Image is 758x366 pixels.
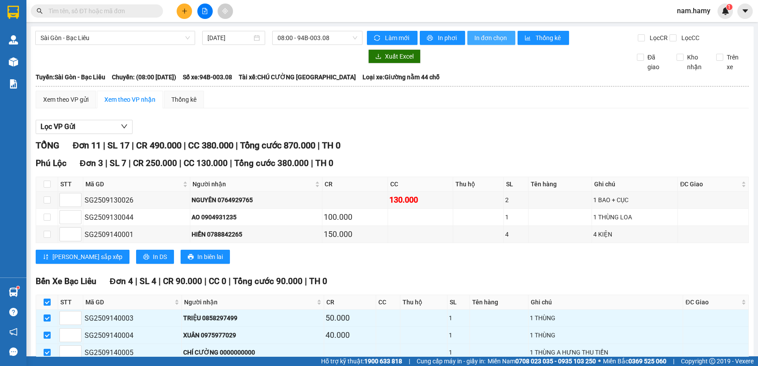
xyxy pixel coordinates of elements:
[218,4,233,19] button: aim
[362,72,440,82] span: Loại xe: Giường nằm 44 chỗ
[684,52,710,72] span: Kho nhận
[449,348,468,357] div: 1
[680,179,740,189] span: ĐC Giao
[505,229,527,239] div: 4
[530,330,682,340] div: 1 THÙNG
[43,95,89,104] div: Xem theo VP gửi
[209,276,226,286] span: CC 0
[136,140,181,151] span: CR 490.000
[518,31,569,45] button: bar-chartThống kê
[449,330,468,340] div: 1
[400,295,447,310] th: Thu hộ
[593,229,677,239] div: 4 KIỆN
[58,295,83,310] th: STT
[121,123,128,130] span: down
[85,212,189,223] div: SG2509130044
[9,57,18,67] img: warehouse-icon
[427,35,434,42] span: printer
[83,310,182,327] td: SG2509140003
[171,95,196,104] div: Thống kê
[83,226,190,243] td: SG2509140001
[324,228,386,240] div: 150.000
[311,158,313,168] span: |
[183,330,322,340] div: XUÂN 0975977029
[9,79,18,89] img: solution-icon
[107,140,129,151] span: SL 17
[43,254,49,261] span: sort-ascending
[58,177,83,192] th: STT
[51,6,117,17] b: Nhà Xe Hà My
[530,348,682,357] div: 1 THÙNG A HƯNG THU TIỀN
[4,30,168,41] li: 0946 508 595
[321,356,402,366] span: Hỗ trợ kỹ thuật:
[438,33,458,43] span: In phơi
[188,254,194,261] span: printer
[593,212,677,222] div: 1 THÙNG LOA
[207,33,251,43] input: 14/09/2025
[85,330,180,341] div: SG2509140004
[85,313,180,324] div: SG2509140003
[184,158,228,168] span: CC 130.000
[112,72,176,82] span: Chuyến: (08:00 [DATE])
[709,358,715,364] span: copyright
[7,6,19,19] img: logo-vxr
[324,295,376,310] th: CR
[188,140,233,151] span: CC 380.000
[389,194,451,206] div: 130.000
[36,74,105,81] b: Tuyến: Sài Gòn - Bạc Liêu
[184,297,315,307] span: Người nhận
[51,21,58,28] span: environment
[646,33,669,43] span: Lọc CR
[368,49,421,63] button: downloadXuất Excel
[159,276,161,286] span: |
[721,7,729,15] img: icon-new-feature
[183,348,322,357] div: CHÍ CƯỜNG 0000000000
[85,347,180,358] div: SG2509140005
[277,31,357,44] span: 08:00 - 94B-003.08
[129,158,131,168] span: |
[229,276,231,286] span: |
[376,295,400,310] th: CC
[325,329,374,341] div: 40.000
[385,33,410,43] span: Làm mới
[236,140,238,151] span: |
[505,195,527,205] div: 2
[409,356,410,366] span: |
[36,140,59,151] span: TỔNG
[375,53,381,60] span: download
[728,4,731,10] span: 1
[685,297,739,307] span: ĐC Giao
[163,276,202,286] span: CR 90.000
[41,121,75,132] span: Lọc VP Gửi
[153,252,167,262] span: In DS
[515,358,596,365] strong: 0708 023 035 - 0935 103 250
[133,158,177,168] span: CR 250.000
[36,120,133,134] button: Lọc VP Gửi
[110,158,126,168] span: SL 7
[41,31,190,44] span: Sài Gòn - Bạc Liêu
[737,4,753,19] button: caret-down
[529,295,684,310] th: Ghi chú
[83,327,182,344] td: SG2509140004
[192,229,321,239] div: HIỀN 0788842265
[105,158,107,168] span: |
[453,177,504,192] th: Thu hộ
[388,177,453,192] th: CC
[83,209,190,226] td: SG2509130044
[592,177,678,192] th: Ghi chú
[505,212,527,222] div: 1
[324,211,386,223] div: 100.000
[529,177,592,192] th: Tên hàng
[4,55,122,70] b: GỬI : Bến Xe Bạc Liêu
[603,356,666,366] span: Miền Bắc
[192,195,321,205] div: NGUYÊN 0764929765
[48,6,152,16] input: Tìm tên, số ĐT hoặc mã đơn
[110,276,133,286] span: Đơn 4
[85,195,189,206] div: SG2509130026
[73,140,101,151] span: Đơn 11
[17,286,19,289] sup: 1
[204,276,207,286] span: |
[673,356,674,366] span: |
[184,140,186,151] span: |
[525,35,532,42] span: bar-chart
